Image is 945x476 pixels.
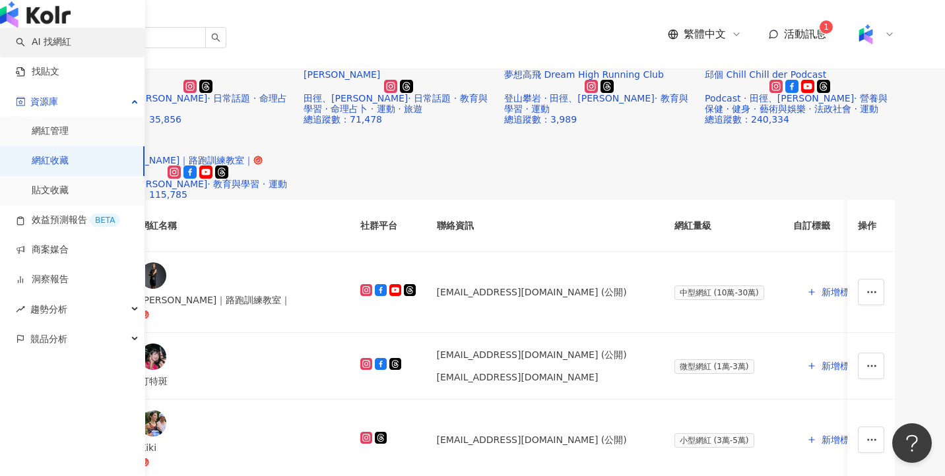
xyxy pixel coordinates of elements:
[140,440,339,455] div: Kiki
[16,305,25,314] span: rise
[437,370,599,384] div: [EMAIL_ADDRESS][DOMAIN_NAME]
[16,214,120,227] a: 效益預測報告BETA
[437,285,627,299] div: [EMAIL_ADDRESS][DOMAIN_NAME] (公開)
[304,93,494,114] div: 田徑、[PERSON_NAME]· 日常話題 · 教育與學習 · 命理占卜 · 運動 · 旅遊
[705,114,789,125] span: 總追蹤數 ： 240,334
[211,33,220,42] span: search
[684,27,726,42] span: 繁體中文
[140,262,166,289] img: KOL Avatar
[674,359,754,374] span: 微型網紅 (1萬-3萬)
[140,293,339,307] div: [PERSON_NAME]｜路跑訓練教室｜
[674,433,754,448] span: 小型網紅 (3萬-5萬)
[16,65,59,78] a: 找貼文
[793,353,872,379] button: 新增標籤
[504,69,664,80] span: 夢想高飛 Dream High Running Club
[793,427,872,453] button: 新增標籤
[103,179,293,189] div: 田徑、[PERSON_NAME]· 教育與學習 · 運動
[140,343,166,370] img: KOL Avatar
[674,285,764,300] span: 中型網紅 (10萬-30萬)
[853,22,878,47] img: Kolr%20app%20icon%20%281%29.png
[504,114,577,125] span: 總追蹤數 ： 3,989
[350,200,426,252] th: 社群平台
[820,20,833,34] sup: 1
[437,344,653,365] div: [EMAIL_ADDRESS][DOMAIN_NAME] (公開)
[16,36,71,49] a: searchAI 找網紅
[822,434,859,445] span: 新增標籤
[784,28,826,40] span: 活動訊息
[437,367,653,388] div: [EMAIL_ADDRESS][DOMAIN_NAME]
[16,273,69,286] a: 洞察報告
[304,69,380,80] span: [PERSON_NAME]
[140,410,166,436] img: KOL Avatar
[103,93,293,114] div: 田徑、[PERSON_NAME]· 日常話題 · 命理占卜 · 運動
[16,243,69,256] a: 商案媒合
[32,125,69,138] a: 網紅管理
[30,324,67,354] span: 競品分析
[437,432,627,447] div: [EMAIL_ADDRESS][DOMAIN_NAME] (公開)
[822,361,859,371] span: 新增標籤
[140,374,339,388] div: 打特斑
[32,184,69,197] a: 貼文收藏
[892,423,932,463] iframe: Help Scout Beacon - Open
[437,347,627,362] div: [EMAIL_ADDRESS][DOMAIN_NAME] (公開)
[304,114,382,125] span: 總追蹤數 ： 71,478
[824,22,829,32] span: 1
[793,279,872,305] button: 新增標籤
[129,200,350,252] th: 網紅名稱
[437,282,653,303] div: [EMAIL_ADDRESS][DOMAIN_NAME] (公開)
[847,200,895,252] th: 操作
[783,200,883,252] th: 自訂標籤
[30,87,58,117] span: 資源庫
[822,287,859,297] span: 新增標籤
[103,155,253,165] span: [PERSON_NAME]｜路跑訓練教室｜
[426,200,664,252] th: 聯絡資訊
[437,429,653,450] div: [EMAIL_ADDRESS][DOMAIN_NAME] (公開)
[705,93,895,114] div: Podcast · 田徑、[PERSON_NAME]· 營養與保健 · 健身 · 藝術與娛樂 · 法政社會 · 運動
[30,295,67,324] span: 趨勢分析
[32,154,69,167] a: 網紅收藏
[504,93,694,114] div: 登山攀岩 · 田徑、[PERSON_NAME]· 教育與學習 · 運動
[705,69,826,80] span: 邱個 Chill Chill der Podcast
[664,200,783,252] th: 網紅量級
